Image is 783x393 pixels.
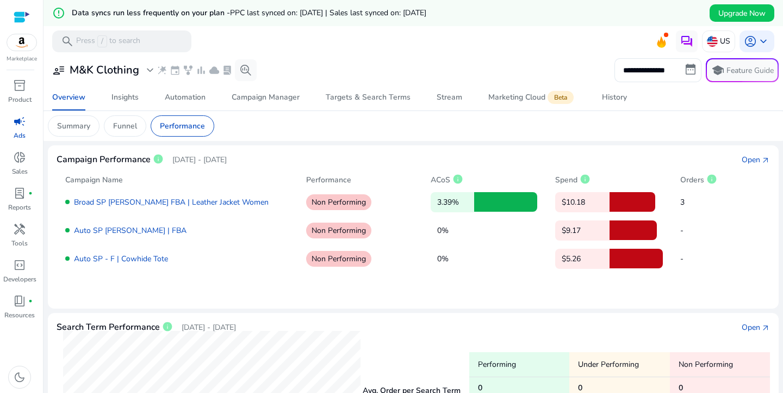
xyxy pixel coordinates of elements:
span: lab_profile [222,65,233,76]
span: info [706,174,717,185]
button: search_insights [235,59,257,81]
button: Upgrade Now [710,4,774,22]
span: info [452,174,463,185]
span: dark_mode [13,371,26,384]
span: search_insights [239,64,252,77]
h4: Search Term Performance [57,322,160,333]
span: fiber_manual_record [28,191,33,195]
span: bar_chart [196,65,207,76]
span: school [711,64,724,77]
span: arrow_outward [761,324,770,333]
p: 0% [431,220,474,241]
p: $5.26 [555,249,610,269]
p: - [680,225,738,236]
h5: Data syncs run less frequently on your plan - [72,9,426,18]
p: Performing [469,352,569,377]
p: Non Performing [670,352,770,377]
a: Broad SP [PERSON_NAME] FBA | Leather Jacket Women [74,197,269,207]
span: / [97,35,107,47]
div: Automation [165,94,206,101]
p: Feature Guide [726,65,774,76]
p: Tools [11,238,28,248]
h3: M&K Clothing [70,64,139,77]
span: expand_more [144,64,157,77]
span: wand_stars [157,65,167,76]
span: info [580,174,591,185]
div: History [602,94,627,101]
mat-icon: error_outline [52,7,65,20]
p: [DATE] - [DATE] [172,154,227,165]
p: Non Performing [306,194,371,210]
p: US [720,32,730,51]
span: lab_profile [13,187,26,200]
p: Product [8,95,32,105]
p: Orders [680,174,704,186]
p: $10.18 [555,192,610,212]
p: Developers [3,274,36,284]
p: Marketplace [7,55,37,63]
span: Upgrade Now [718,8,766,19]
span: account_circle [744,35,757,48]
p: Resources [4,310,35,320]
span: arrow_outward [761,156,770,165]
span: Beta [548,91,574,104]
p: 3.39% [431,192,474,212]
span: info [162,321,173,332]
span: event [170,65,181,76]
div: Marketing Cloud [488,93,576,102]
p: Press to search [76,35,140,47]
span: handyman [13,223,26,236]
p: ACoS [431,174,450,186]
p: Campaign Name [65,174,123,186]
p: Sales [12,167,28,176]
a: Openarrow_outward [742,154,770,165]
img: us.svg [707,36,718,47]
p: - [680,253,738,265]
button: schoolFeature Guide [706,58,779,82]
p: $9.17 [555,220,610,241]
a: Openarrow_outward [742,322,770,333]
span: PPC last synced on: [DATE] | Sales last synced on: [DATE] [230,8,426,18]
span: info [153,153,164,164]
div: Insights [111,94,139,101]
a: Auto SP [PERSON_NAME] | FBA [74,225,187,236]
p: 3 [680,196,738,208]
img: amazon.svg [7,34,36,51]
span: keyboard_arrow_down [757,35,770,48]
p: [DATE] - [DATE] [182,322,236,333]
div: Open [742,322,760,333]
p: Under Performing [569,352,669,377]
p: Ads [14,131,26,140]
p: Non Performing [306,223,371,238]
span: user_attributes [52,64,65,77]
span: code_blocks [13,259,26,272]
a: Auto SP - F | Cowhide Tote [74,254,168,264]
p: Performance [306,174,351,186]
div: Campaign Manager [232,94,300,101]
span: family_history [183,65,194,76]
span: search [61,35,74,48]
p: 0% [431,249,474,269]
div: Open [742,154,760,165]
span: inventory_2 [13,79,26,92]
span: fiber_manual_record [28,299,33,303]
p: Reports [8,202,31,212]
span: cloud [209,65,220,76]
p: Funnel [113,120,137,132]
span: book_4 [13,294,26,308]
div: Stream [437,94,462,101]
p: Non Performing [306,251,371,267]
div: Targets & Search Terms [326,94,411,101]
p: Summary [57,120,90,132]
span: campaign [13,115,26,128]
p: Performance [160,120,205,132]
h4: Campaign Performance [57,155,151,165]
div: Overview [52,94,85,101]
p: Spend [555,174,577,186]
span: donut_small [13,151,26,164]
